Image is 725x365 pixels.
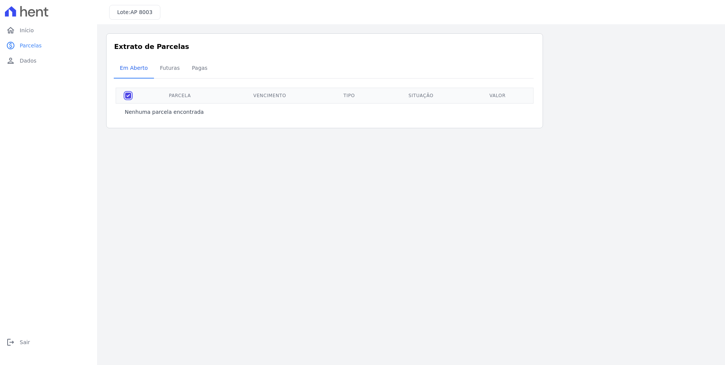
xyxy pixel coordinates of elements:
h3: Extrato de Parcelas [114,41,535,52]
a: Pagas [186,59,213,79]
a: logoutSair [3,335,94,350]
h3: Lote: [117,8,152,16]
span: AP 8003 [130,9,152,15]
a: Futuras [154,59,186,79]
th: Vencimento [220,88,320,103]
span: Em Aberto [115,60,152,76]
a: paidParcelas [3,38,94,53]
span: Pagas [187,60,212,76]
i: paid [6,41,15,50]
p: Nenhuma parcela encontrada [125,108,204,116]
i: home [6,26,15,35]
th: Situação [378,88,464,103]
span: Início [20,27,34,34]
a: personDados [3,53,94,68]
span: Dados [20,57,36,65]
i: logout [6,338,15,347]
i: person [6,56,15,65]
th: Valor [464,88,532,103]
span: Futuras [155,60,184,76]
a: Em Aberto [114,59,154,79]
th: Parcela [140,88,220,103]
th: Tipo [320,88,378,103]
a: homeInício [3,23,94,38]
span: Sair [20,338,30,346]
span: Parcelas [20,42,42,49]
